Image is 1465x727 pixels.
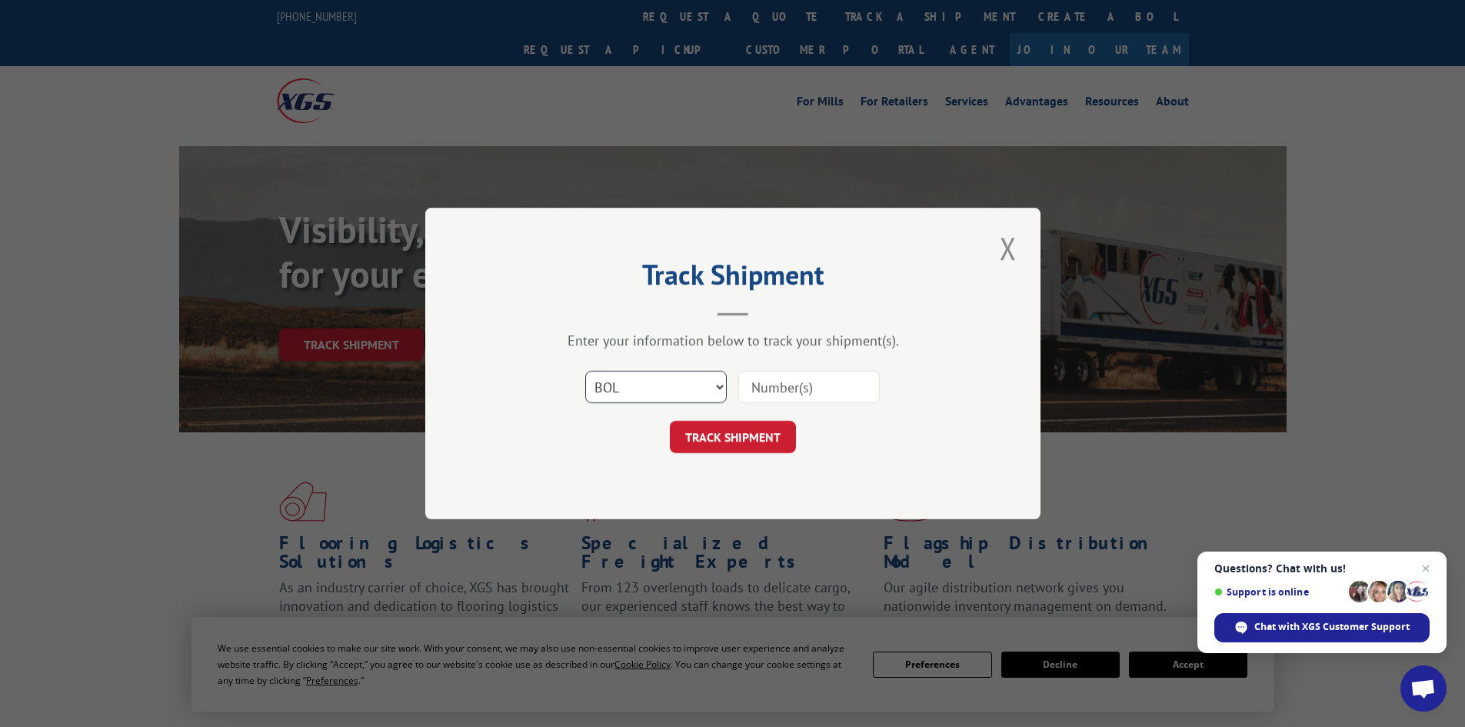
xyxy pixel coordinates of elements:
[502,264,964,293] h2: Track Shipment
[1214,586,1343,598] span: Support is online
[1214,562,1430,575] span: Questions? Chat with us!
[502,332,964,349] div: Enter your information below to track your shipment(s).
[1214,613,1430,642] span: Chat with XGS Customer Support
[670,421,796,453] button: TRACK SHIPMENT
[738,371,880,403] input: Number(s)
[1254,620,1410,634] span: Chat with XGS Customer Support
[995,227,1021,269] button: Close modal
[1400,665,1447,712] a: Open chat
